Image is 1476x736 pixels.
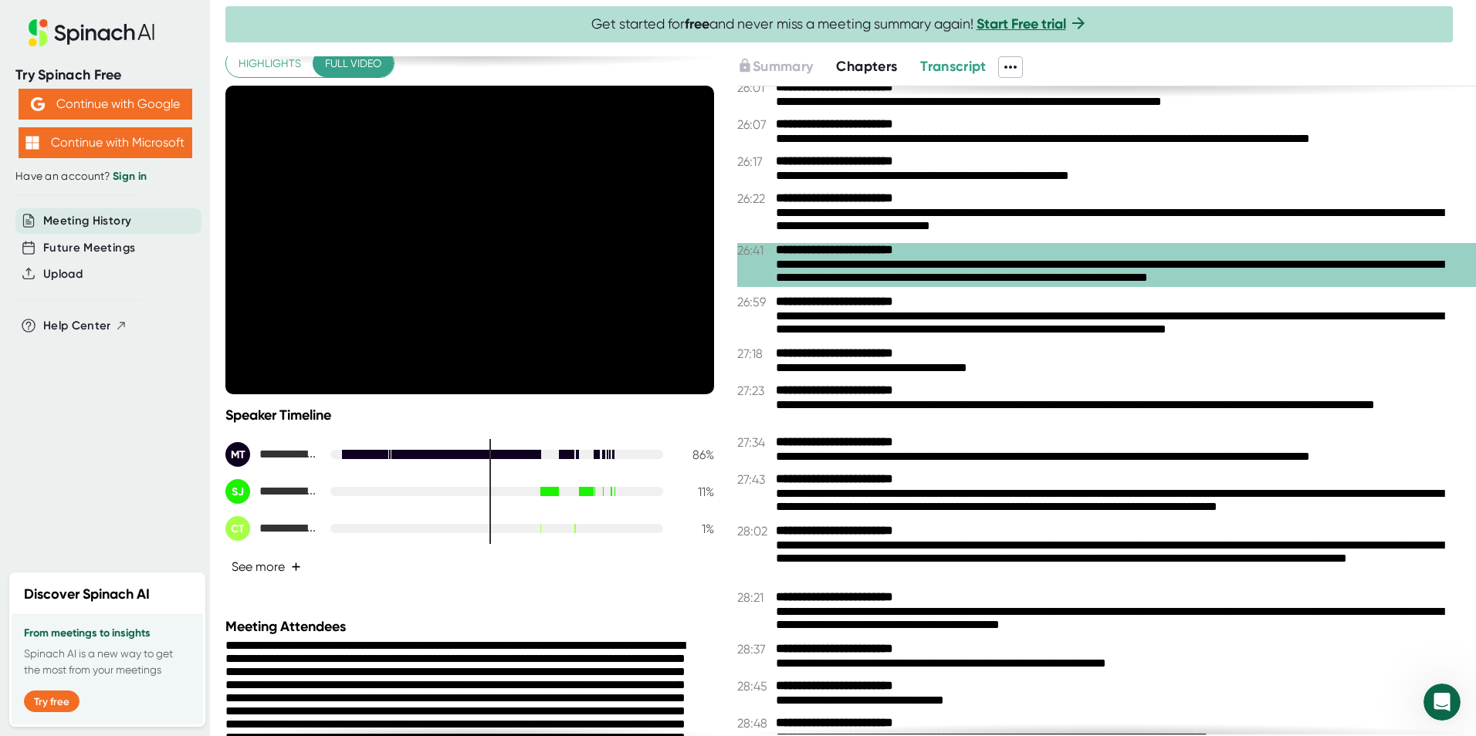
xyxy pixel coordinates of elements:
[675,522,714,536] div: 1 %
[737,716,772,731] span: 28:48
[737,346,772,361] span: 27:18
[15,170,195,184] div: Have an account?
[977,15,1066,32] a: Start Free trial
[31,97,45,111] img: Aehbyd4JwY73AAAAAElFTkSuQmCC
[675,484,714,499] div: 11 %
[19,89,192,120] button: Continue with Google
[737,383,772,398] span: 27:23
[24,627,191,640] h3: From meetings to insights
[737,642,772,657] span: 28:37
[43,317,127,335] button: Help Center
[291,561,301,573] span: +
[43,317,111,335] span: Help Center
[225,516,318,541] div: Crystal J Tran
[225,479,250,504] div: SJ
[737,295,772,309] span: 26:59
[226,49,313,78] button: Highlights
[737,590,772,605] span: 28:21
[225,442,250,467] div: MT
[225,442,318,467] div: María C Febre De La Torre
[43,265,83,283] button: Upload
[737,524,772,538] span: 28:02
[685,15,709,32] b: free
[225,553,307,580] button: See more+
[737,472,772,487] span: 27:43
[737,56,813,77] button: Summary
[43,239,135,257] button: Future Meetings
[225,479,318,504] div: Susan K Jacobo
[225,618,718,635] div: Meeting Attendees
[753,58,813,75] span: Summary
[225,516,250,541] div: CT
[24,690,80,712] button: Try free
[113,170,147,183] a: Sign in
[737,56,836,78] div: Upgrade to access
[920,58,987,75] span: Transcript
[239,54,301,73] span: Highlights
[737,679,772,694] span: 28:45
[737,117,772,132] span: 26:07
[15,66,195,84] div: Try Spinach Free
[325,54,381,73] span: Full video
[591,15,1088,33] span: Get started for and never miss a meeting summary again!
[737,435,772,450] span: 27:34
[43,212,131,230] button: Meeting History
[737,154,772,169] span: 26:17
[737,80,772,95] span: 26:01
[836,58,897,75] span: Chapters
[737,243,772,258] span: 26:41
[675,447,714,462] div: 86 %
[225,407,714,424] div: Speaker Timeline
[313,49,394,78] button: Full video
[737,191,772,206] span: 26:22
[19,127,192,158] button: Continue with Microsoft
[24,584,150,605] h2: Discover Spinach AI
[836,56,897,77] button: Chapters
[24,646,191,678] p: Spinach AI is a new way to get the most from your meetings
[920,56,987,77] button: Transcript
[1424,684,1461,721] iframe: Intercom live chat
